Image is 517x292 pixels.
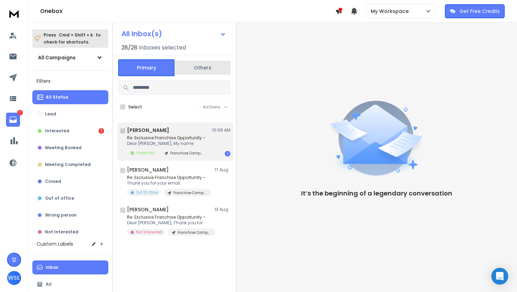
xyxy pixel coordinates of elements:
div: 1 [98,128,104,134]
button: Meeting Booked [32,141,108,155]
p: Meeting Completed [45,162,91,167]
button: Not Interested [32,225,108,239]
p: Closed [45,179,61,184]
p: Re: Exclusive Franchise Opportunity – [127,175,211,180]
h1: All Inbox(s) [121,30,162,37]
p: Press to check for shortcuts. [44,32,101,46]
p: 13 Aug [215,207,230,212]
p: Franchise Campaign [178,230,211,235]
button: Wrong person [32,208,108,222]
p: Re: Exclusive Franchise Opportunity – [127,135,208,141]
p: Meeting Booked [45,145,82,151]
h3: Inboxes selected [139,44,186,52]
button: All Inbox(s) [116,27,232,41]
p: Out Of Office [136,190,158,195]
button: All Campaigns [32,51,108,65]
h1: [PERSON_NAME] [127,206,169,213]
h3: Filters [32,76,108,86]
p: Out of office [45,195,74,201]
h1: [PERSON_NAME] [127,127,169,134]
h1: All Campaigns [38,54,76,61]
button: Inbox [32,260,108,274]
p: It’s the beginning of a legendary conversation [301,188,452,198]
p: Lead [45,111,56,117]
p: Franchise Campaign [170,151,204,156]
p: Thank you for your email. [127,180,211,186]
h3: Custom Labels [37,240,73,247]
button: Meeting Completed [32,158,108,172]
button: Others [174,60,231,75]
p: Get Free Credits [460,8,500,15]
img: logo [7,7,21,20]
button: Primary [118,59,174,76]
p: Wrong person [45,212,77,218]
span: Cmd + Shift + k [58,31,94,39]
button: All [32,277,108,291]
p: All Status [46,94,68,100]
p: Re: Exclusive Franchise Opportunity – [127,214,211,220]
span: 28 / 28 [121,44,138,52]
p: Interested [45,128,69,134]
h1: Onebox [40,7,335,15]
button: Out of office [32,191,108,205]
p: Not Interested [136,230,162,235]
p: Dear [PERSON_NAME], Thank you for [127,220,211,226]
button: WSE [7,271,21,285]
p: My Workspace [371,8,411,15]
p: 10:09 AM [212,127,230,133]
div: Open Intercom Messenger [491,268,508,285]
p: Not Interested [45,229,78,235]
a: 1 [6,113,20,127]
div: 1 [225,151,230,157]
h1: [PERSON_NAME] [127,166,169,173]
p: Inbox [46,265,58,270]
button: Interested1 [32,124,108,138]
button: Get Free Credits [445,4,505,18]
p: Interested [136,150,155,155]
button: All Status [32,90,108,104]
label: Select [128,104,142,110]
p: Franchise Campaign [173,190,207,195]
p: Dear [PERSON_NAME], My name [127,141,208,146]
p: 1 [17,110,23,115]
button: Lead [32,107,108,121]
button: Closed [32,174,108,188]
p: All [46,281,52,287]
p: 17 Aug [215,167,230,173]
